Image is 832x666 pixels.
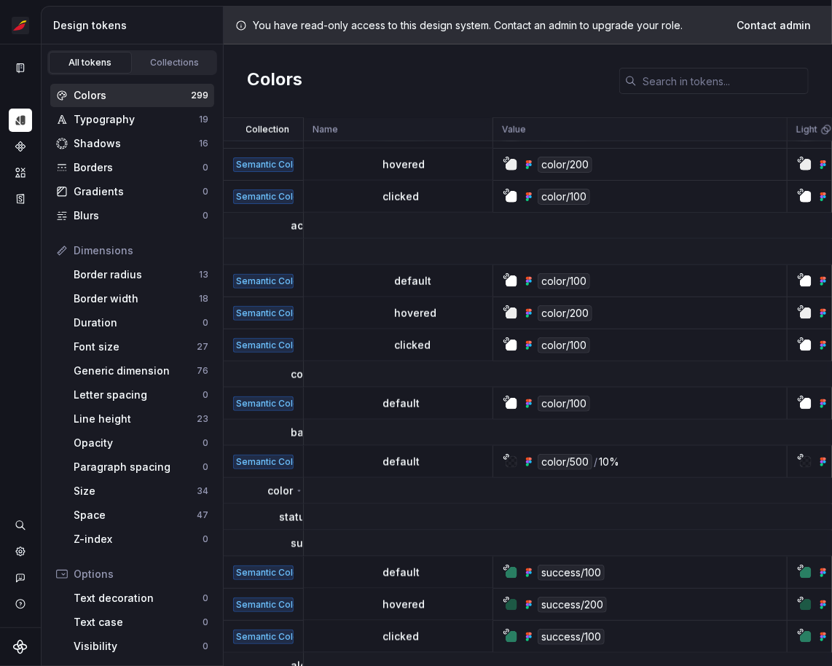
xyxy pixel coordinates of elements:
a: Gradients0 [50,180,214,203]
div: 27 [197,341,208,353]
a: Shadows16 [50,132,214,155]
div: Design tokens [53,18,217,33]
div: success/100 [538,629,605,645]
div: 13 [199,269,208,281]
div: color/100 [538,337,590,353]
div: Shadows [74,136,199,151]
div: / [594,454,597,470]
div: 16 [199,138,208,149]
div: Font size [74,340,197,354]
div: success/200 [538,597,607,613]
div: 0 [203,389,208,401]
p: Collection [246,124,290,136]
div: Semantic Color [233,338,294,353]
input: Search in tokens... [637,68,809,94]
div: 0 [203,640,208,652]
div: Paragraph spacing [74,460,203,474]
div: Visibility [74,639,203,654]
p: control [291,367,326,382]
a: Text decoration0 [68,587,214,610]
a: Borders0 [50,156,214,179]
div: Line height [74,412,197,426]
p: action [291,219,323,233]
div: Storybook stories [9,187,32,211]
div: Semantic Color [233,630,294,644]
div: color/500 [538,454,592,470]
div: Opacity [74,436,203,450]
h2: Colors [247,68,302,94]
div: Semantic Color [233,565,294,580]
p: default [382,565,420,580]
a: Z-index0 [68,528,214,551]
div: 0 [203,437,208,449]
div: 0 [203,592,208,604]
span: Contact admin [737,18,811,33]
div: 23 [197,413,208,425]
p: hovered [394,306,436,321]
a: Visibility0 [68,635,214,658]
a: Documentation [9,56,32,79]
a: Font size27 [68,335,214,359]
div: color/200 [538,157,592,173]
div: Semantic Color [233,157,294,172]
img: 55604660-494d-44a9-beb2-692398e9940a.png [12,17,29,34]
div: Contact support [9,566,32,589]
p: hovered [382,157,425,172]
div: color/200 [538,305,592,321]
div: Settings [9,540,32,563]
div: Collections [138,57,211,68]
div: color/100 [538,189,590,205]
p: clicked [382,189,419,204]
p: clicked [382,630,419,644]
a: Generic dimension76 [68,359,214,383]
a: Contact admin [727,12,820,39]
div: 76 [197,365,208,377]
div: 19 [199,114,208,125]
div: Duration [74,316,203,330]
p: status [279,510,311,525]
svg: Supernova Logo [13,640,28,654]
a: Components [9,135,32,158]
div: color/100 [538,273,590,289]
div: Semantic Color [233,189,294,204]
div: Dimensions [74,243,208,258]
div: Semantic Color [233,455,294,469]
div: 299 [191,90,208,101]
div: Text decoration [74,591,203,606]
div: Semantic Color [233,306,294,321]
div: Z-index [74,532,203,546]
a: Line height23 [68,407,214,431]
a: Opacity0 [68,431,214,455]
div: Borders [74,160,203,175]
div: 0 [203,616,208,628]
div: Generic dimension [74,364,197,378]
div: Letter spacing [74,388,203,402]
div: Border width [74,291,199,306]
a: Colors299 [50,84,214,107]
div: 0 [203,533,208,545]
a: Typography19 [50,108,214,131]
div: 34 [197,485,208,497]
button: Search ⌘K [9,514,32,537]
p: clicked [394,338,431,353]
div: Typography [74,112,199,127]
p: hovered [382,598,425,612]
div: Colors [74,88,191,103]
div: 10% [599,454,619,470]
div: 0 [203,210,208,222]
p: Name [313,124,338,136]
a: Border width18 [68,287,214,310]
a: Letter spacing0 [68,383,214,407]
a: Assets [9,161,32,184]
div: 47 [197,509,208,521]
a: Design tokens [9,109,32,132]
div: Options [74,567,208,581]
div: Semantic Color [233,274,294,289]
a: Text case0 [68,611,214,634]
div: Blurs [74,208,203,223]
p: You have read-only access to this design system. Contact an admin to upgrade your role. [253,18,683,33]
